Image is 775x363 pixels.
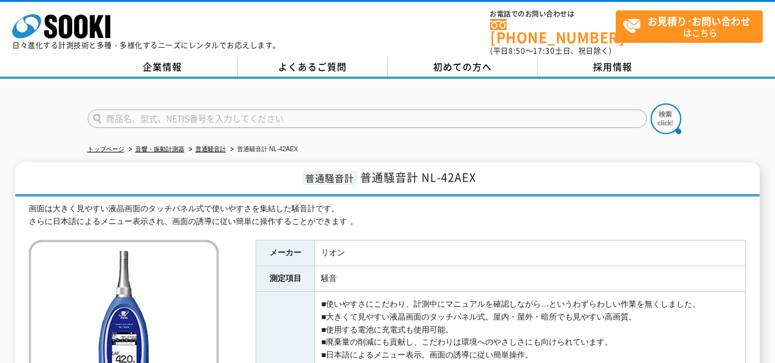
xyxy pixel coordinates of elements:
[29,203,746,228] div: 画面は大きく見やすい液晶画面のタッチパネル式で使いやすさを集結した騒音計です。 さらに日本語によるメニュー表示され、画面の誘導に従い簡単に操作することができます 。
[490,19,616,44] a: [PHONE_NUMBER]
[508,45,526,56] span: 8:50
[88,58,238,77] a: 企業情報
[195,146,226,152] a: 普通騒音計
[135,146,184,152] a: 音響・振動計測器
[533,45,555,56] span: 17:30
[622,11,762,42] span: はこちら
[256,266,315,292] th: 測定項目
[360,169,476,185] span: 普通騒音計 NL-42AEX
[228,143,298,156] li: 普通騒音計 NL-42AEX
[12,42,281,49] p: 日々進化する計測技術と多種・多様化するニーズにレンタルでお応えします。
[648,13,750,28] strong: お見積り･お問い合わせ
[490,45,611,56] span: (平日 ～ 土日、祝日除く)
[616,10,763,43] a: お見積り･お問い合わせはこちら
[88,110,647,128] input: 商品名、型式、NETIS番号を入力してください
[256,241,315,266] th: メーカー
[490,10,616,18] span: お電話でのお問い合わせは
[238,58,388,77] a: よくあるご質問
[433,60,492,73] span: 初めての方へ
[388,58,538,77] a: 初めての方へ
[538,58,688,77] a: 採用情報
[302,171,357,185] span: 普通騒音計
[315,266,746,292] td: 騒音
[88,146,124,152] a: トップページ
[315,241,746,266] td: リオン
[651,103,681,134] img: btn_search.png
